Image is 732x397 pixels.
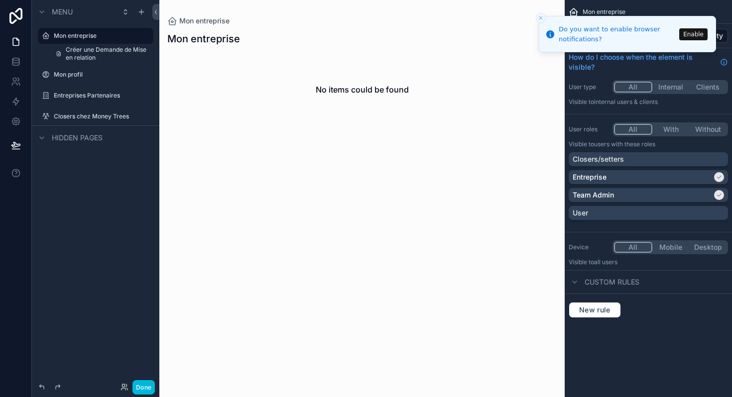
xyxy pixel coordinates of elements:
[614,124,652,135] button: All
[569,52,728,72] a: How do I choose when the element is visible?
[54,112,147,120] label: Closers chez Money Trees
[594,140,655,148] span: Users with these roles
[132,380,155,395] button: Done
[573,154,624,164] p: Closers/setters
[569,140,728,148] p: Visible to
[585,277,639,287] span: Custom rules
[54,32,147,40] label: Mon entreprise
[573,190,614,200] p: Team Admin
[569,302,621,318] button: New rule
[679,28,708,40] button: Enable
[54,71,147,79] label: Mon profil
[689,82,727,93] button: Clients
[689,124,727,135] button: Without
[569,258,728,266] p: Visible to
[569,83,609,91] label: User type
[575,305,614,314] span: New rule
[569,125,609,133] label: User roles
[689,242,727,253] button: Desktop
[50,46,153,62] a: Créer une Demande de Mise en relation
[66,46,147,62] span: Créer une Demande de Mise en relation
[573,208,588,218] p: User
[583,8,625,16] span: Mon entreprise
[569,98,728,106] p: Visible to
[569,243,609,251] label: Device
[652,82,690,93] button: Internal
[569,52,716,72] span: How do I choose when the element is visible?
[52,133,103,143] span: Hidden pages
[614,82,652,93] button: All
[52,7,73,17] span: Menu
[652,124,690,135] button: With
[594,98,658,105] span: Internal users & clients
[614,242,652,253] button: All
[652,242,690,253] button: Mobile
[573,172,607,182] p: Entreprise
[594,258,617,266] span: all users
[559,24,676,44] div: Do you want to enable browser notifications?
[536,13,546,23] button: Close toast
[54,92,147,99] label: Entreprises Partenaires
